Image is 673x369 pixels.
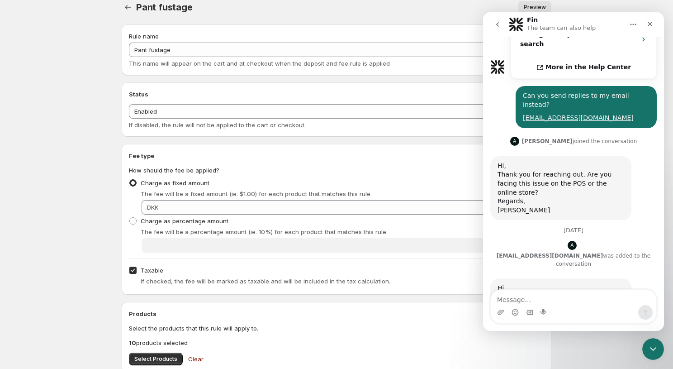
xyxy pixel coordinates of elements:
[129,33,159,40] span: Rule name
[524,4,546,11] span: Preview
[141,190,372,197] span: The fee will be a fixed amount (ie. $1.00) for each product that matches this rule.
[7,266,148,357] div: Hi,Hey, it's been a while. I am looping back to see if you are still having issues. If so, I woul...
[134,355,177,363] span: Select Products
[28,297,36,304] button: Emoji picker
[147,204,158,211] span: DKK
[43,297,50,304] button: Gif picker
[642,338,664,360] iframe: Intercom live chat
[129,324,544,333] p: Select the products that this rule will apply to.
[129,167,219,174] span: How should the fee be applied?
[188,355,204,364] span: Clear
[141,217,228,225] span: Charge as percentage amount
[57,297,65,304] button: Start recording
[129,353,183,365] button: Select Products
[141,179,209,187] span: Charge as fixed amount
[129,121,306,129] span: If disabled, the rule will not be applied to the cart or checkout.
[14,272,141,351] div: Hi, Hey, it's been a while. I am looping back to see if you are still having issues. If so, I wou...
[129,60,390,67] span: This name will appear on the cart and at checkout when the deposit and fee rule is applied
[183,350,209,368] button: Clear
[518,1,551,14] a: Preview
[141,278,390,285] span: If checked, the fee will be marked as taxable and will be included in the tax calculation.
[129,309,544,318] h2: Products
[122,1,134,14] button: Settings
[129,151,544,160] h2: Fee type
[141,227,544,236] p: The fee will be a percentage amount (ie. 10%) for each product that matches this rule.
[129,339,136,346] b: 10
[8,278,173,293] textarea: Message…
[155,293,170,307] button: Send a message…
[136,2,193,13] span: Pant fustage
[129,338,544,347] p: products selected
[483,12,664,331] iframe: Intercom live chat
[141,267,163,274] span: Taxable
[14,297,21,304] button: Upload attachment
[129,90,544,99] h2: Status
